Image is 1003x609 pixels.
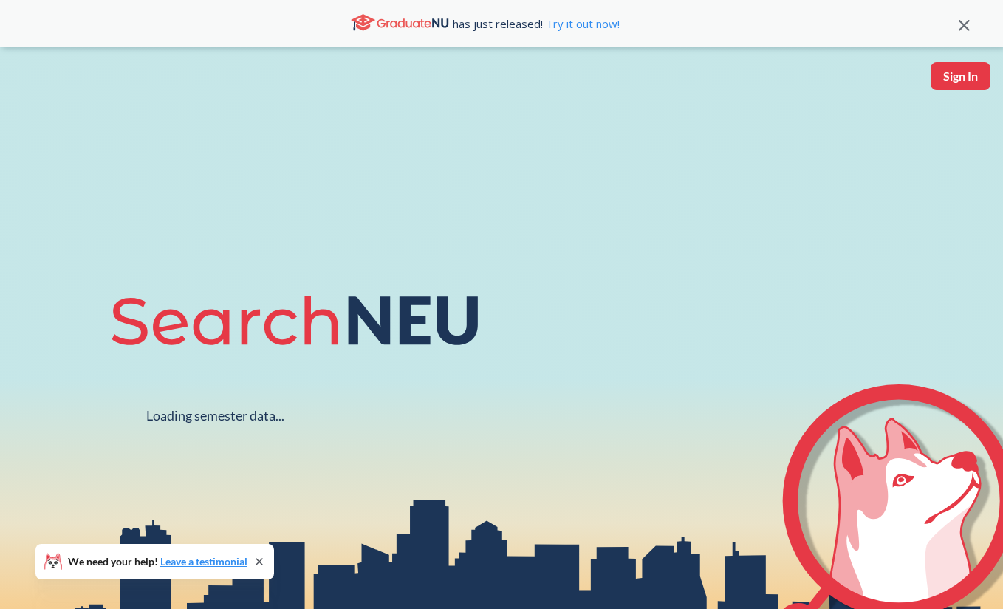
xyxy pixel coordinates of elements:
span: has just released! [453,16,620,32]
a: Try it out now! [543,16,620,31]
span: We need your help! [68,557,247,567]
button: Sign In [931,62,990,90]
a: Leave a testimonial [160,555,247,568]
img: sandbox logo [15,62,49,107]
a: sandbox logo [15,62,49,112]
div: Loading semester data... [146,407,284,424]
